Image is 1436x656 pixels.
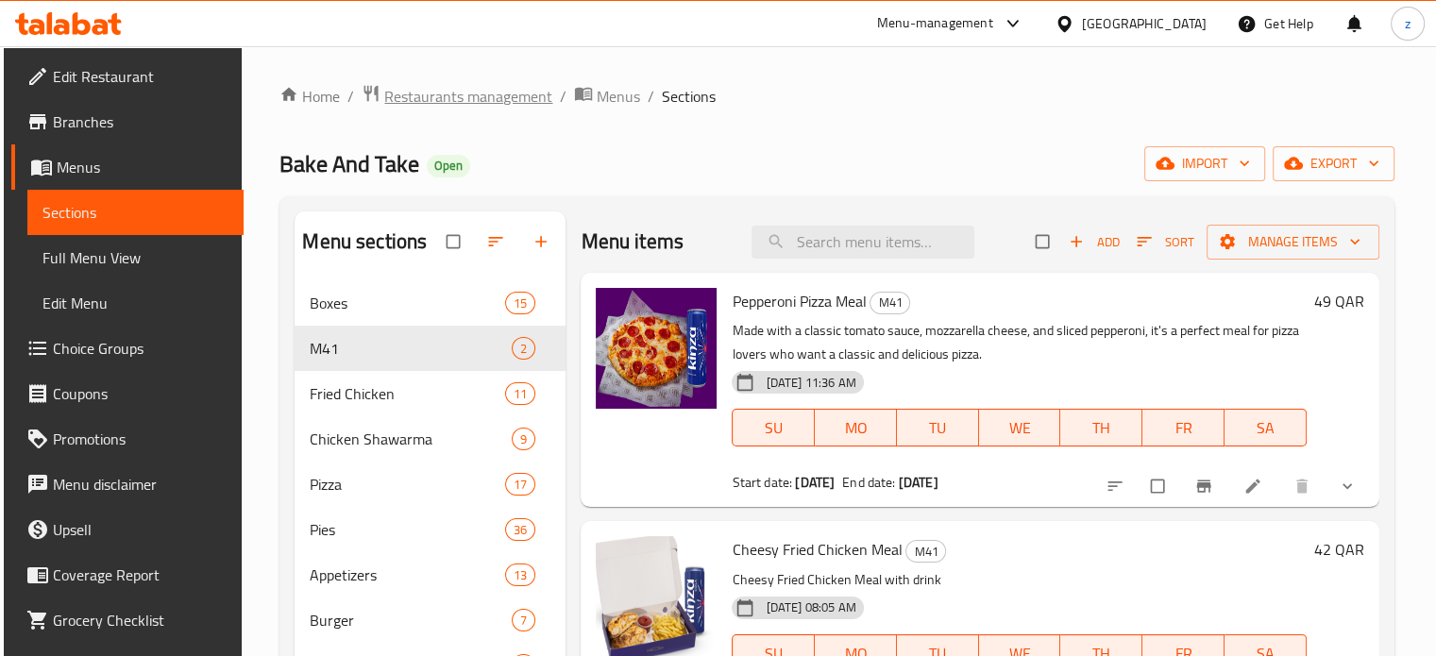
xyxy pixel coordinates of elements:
span: Branches [53,110,228,133]
a: Menus [11,144,244,190]
span: Boxes [310,292,505,314]
div: M412 [295,326,566,371]
div: Fried Chicken11 [295,371,566,416]
button: show more [1326,465,1372,507]
span: M41 [870,292,909,313]
span: Select section [1024,224,1064,260]
span: Sections [662,85,716,108]
span: Restaurants management [384,85,552,108]
span: Select all sections [435,224,475,260]
button: import [1144,146,1265,181]
button: Branch-specific-item [1183,465,1228,507]
span: MO [822,414,889,442]
a: Menu disclaimer [11,462,244,507]
span: Add item [1064,227,1124,257]
span: Pizza [310,473,505,496]
div: Pies36 [295,507,566,552]
span: FR [1150,414,1217,442]
span: Edit Menu [42,292,228,314]
button: WE [979,409,1061,446]
span: End date: [842,470,895,495]
div: Pies [310,518,505,541]
a: Menus [574,84,640,109]
li: / [560,85,566,108]
span: 17 [506,476,534,494]
button: TH [1060,409,1142,446]
button: Manage items [1207,225,1379,260]
div: Burger7 [295,597,566,643]
span: Add [1069,231,1120,253]
button: TU [897,409,979,446]
a: Grocery Checklist [11,597,244,643]
span: Burger [310,609,512,631]
a: Branches [11,99,244,144]
span: [DATE] 08:05 AM [758,598,863,616]
span: Menus [597,85,640,108]
a: Upsell [11,507,244,552]
a: Full Menu View [27,235,244,280]
div: M41 [905,540,946,563]
span: Grocery Checklist [53,609,228,631]
span: Bake And Take [279,143,419,185]
span: Cheesy Fried Chicken Meal [732,535,902,563]
span: Sort items [1124,227,1207,257]
span: 13 [506,566,534,584]
span: WE [987,414,1054,442]
span: Full Menu View [42,246,228,269]
span: Sections [42,201,228,224]
span: 7 [513,612,534,630]
span: Select to update [1140,468,1179,504]
div: items [505,518,535,541]
span: Promotions [53,428,228,450]
span: Choice Groups [53,337,228,360]
div: Boxes15 [295,280,566,326]
div: items [512,337,535,360]
img: Pepperoni Pizza Meal [596,288,717,409]
div: items [512,428,535,450]
b: [DATE] [795,470,835,495]
div: Fried Chicken [310,382,505,405]
div: Appetizers13 [295,552,566,597]
button: SA [1225,409,1307,446]
a: Restaurants management [362,84,552,109]
div: Menu-management [877,12,993,35]
li: / [347,85,354,108]
a: Coverage Report [11,552,244,597]
a: Edit Restaurant [11,54,244,99]
a: Sections [27,190,244,235]
span: TH [1068,414,1135,442]
div: M41 [870,292,910,314]
a: Edit Menu [27,280,244,326]
button: Sort [1132,227,1199,257]
h6: 42 QAR [1314,536,1364,563]
span: export [1288,152,1379,176]
div: [GEOGRAPHIC_DATA] [1082,13,1207,34]
span: [DATE] 11:36 AM [758,374,863,392]
button: Add [1064,227,1124,257]
a: Home [279,85,340,108]
a: Choice Groups [11,326,244,371]
span: Menu disclaimer [53,473,228,496]
span: Sort sections [475,221,520,262]
span: Coverage Report [53,563,228,586]
span: Chicken Shawarma [310,428,512,450]
span: SU [740,414,807,442]
span: Appetizers [310,563,505,586]
p: Made with a classic tomato sauce, mozzarella cheese, and sliced pepperoni, it's a perfect meal fo... [732,319,1306,366]
div: items [505,382,535,405]
h6: 49 QAR [1314,288,1364,314]
span: 11 [506,385,534,403]
span: 36 [506,521,534,539]
h2: Menu items [581,227,684,256]
span: z [1405,13,1411,34]
li: / [648,85,654,108]
button: delete [1281,465,1326,507]
b: [DATE] [899,470,938,495]
div: items [512,609,535,631]
span: M41 [310,337,512,360]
